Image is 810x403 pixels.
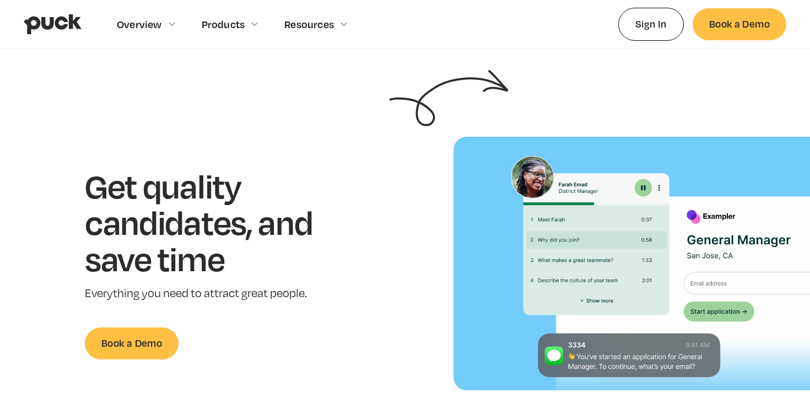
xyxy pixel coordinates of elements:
[85,327,179,359] a: Book a Demo
[693,8,786,40] a: Book a Demo
[284,18,334,30] div: Resources
[85,286,347,302] p: Everything you need to attract great people.
[202,18,245,30] div: Products
[85,168,347,276] h1: Get quality candidates, and save time
[117,18,162,30] div: Overview
[618,8,684,40] a: Sign In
